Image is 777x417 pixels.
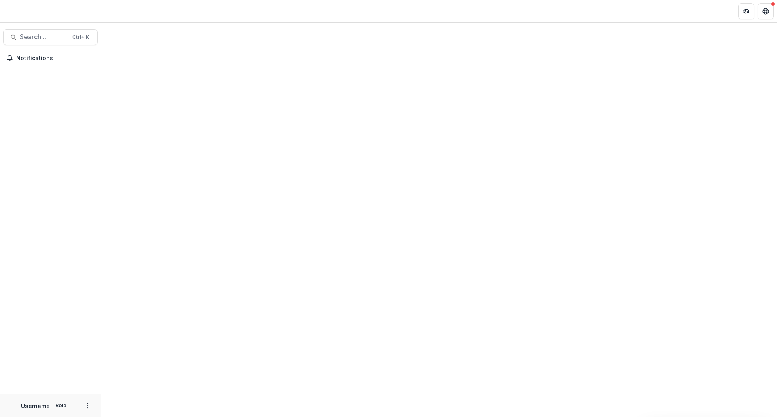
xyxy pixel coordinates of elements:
button: More [83,401,93,411]
button: Search... [3,29,98,45]
span: Search... [20,33,68,41]
p: Role [53,402,69,409]
p: Username [21,402,50,410]
div: Ctrl + K [71,33,91,42]
button: Partners [738,3,754,19]
button: Get Help [758,3,774,19]
button: Notifications [3,52,98,65]
span: Notifications [16,55,94,62]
